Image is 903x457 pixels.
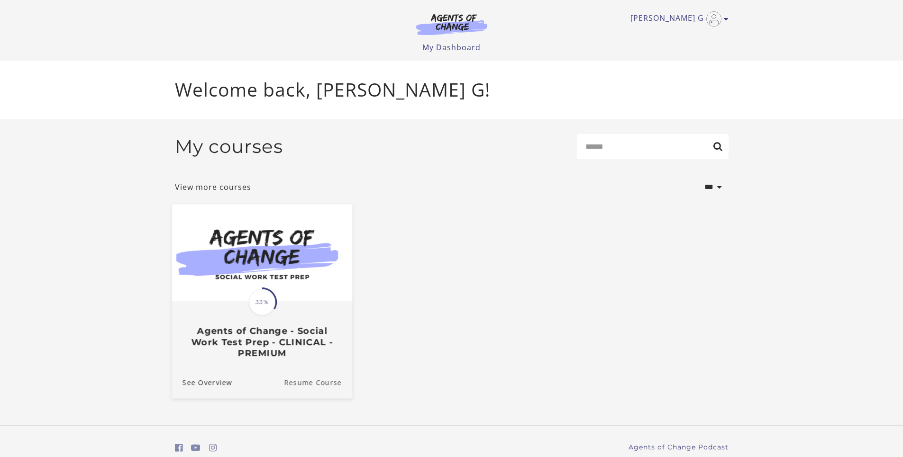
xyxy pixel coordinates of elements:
a: My Dashboard [422,42,481,53]
a: https://www.instagram.com/agentsofchangeprep/ (Open in a new window) [209,441,217,455]
a: Agents of Change - Social Work Test Prep - CLINICAL - PREMIUM: Resume Course [284,366,352,398]
a: Agents of Change Podcast [629,442,729,452]
h3: Agents of Change - Social Work Test Prep - CLINICAL - PREMIUM [182,325,341,358]
img: Agents of Change Logo [406,13,497,35]
i: https://www.youtube.com/c/AgentsofChangeTestPrepbyMeaganMitchell (Open in a new window) [191,443,201,452]
a: Toggle menu [630,11,724,27]
a: https://www.youtube.com/c/AgentsofChangeTestPrepbyMeaganMitchell (Open in a new window) [191,441,201,455]
i: https://www.facebook.com/groups/aswbtestprep (Open in a new window) [175,443,183,452]
i: https://www.instagram.com/agentsofchangeprep/ (Open in a new window) [209,443,217,452]
span: 33% [249,289,275,315]
p: Welcome back, [PERSON_NAME] G! [175,76,729,104]
a: https://www.facebook.com/groups/aswbtestprep (Open in a new window) [175,441,183,455]
a: View more courses [175,181,251,193]
a: Agents of Change - Social Work Test Prep - CLINICAL - PREMIUM: See Overview [172,366,232,398]
h2: My courses [175,135,283,158]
